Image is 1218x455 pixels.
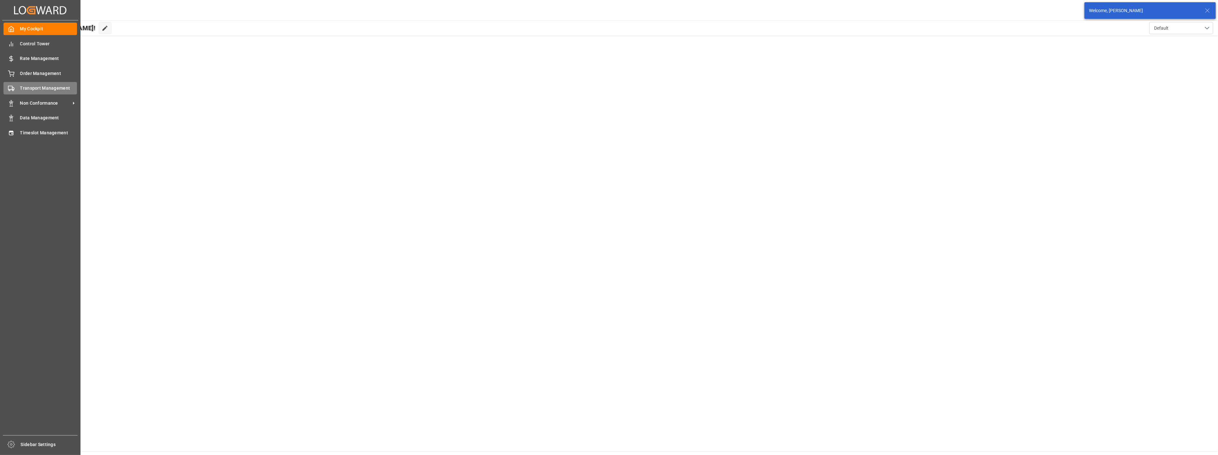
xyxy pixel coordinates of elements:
[4,67,77,79] a: Order Management
[1149,22,1213,34] button: open menu
[20,115,77,121] span: Data Management
[20,130,77,136] span: Timeslot Management
[4,126,77,139] a: Timeslot Management
[20,70,77,77] span: Order Management
[4,52,77,65] a: Rate Management
[4,82,77,94] a: Transport Management
[27,22,96,34] span: Hello [PERSON_NAME]!
[4,112,77,124] a: Data Management
[4,23,77,35] a: My Cockpit
[20,41,77,47] span: Control Tower
[20,26,77,32] span: My Cockpit
[20,55,77,62] span: Rate Management
[20,85,77,92] span: Transport Management
[1089,7,1199,14] div: Welcome, [PERSON_NAME]
[1154,25,1168,32] span: Default
[4,37,77,50] a: Control Tower
[20,100,71,107] span: Non Conformance
[21,441,78,448] span: Sidebar Settings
